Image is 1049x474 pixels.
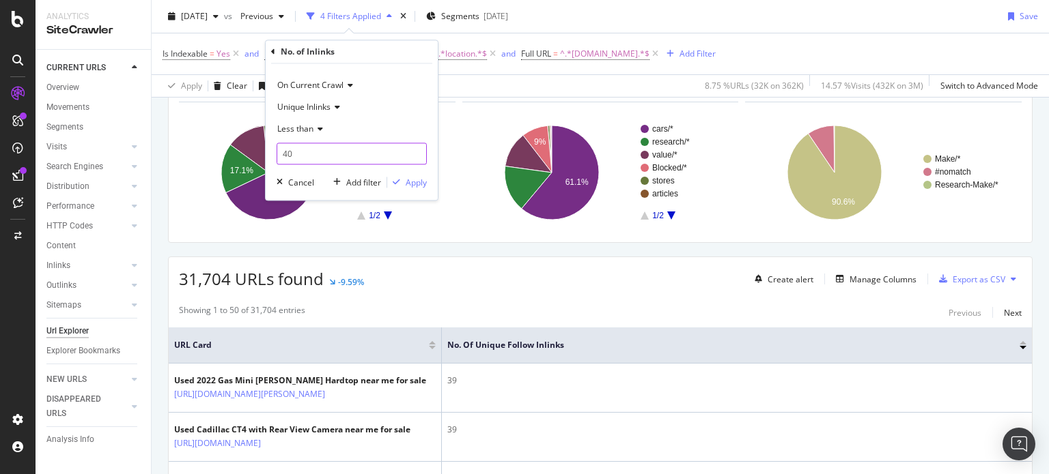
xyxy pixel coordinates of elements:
button: Manage Columns [830,271,917,287]
div: Add filter [346,177,381,188]
span: Previous [235,10,273,22]
div: Inlinks [46,258,70,273]
button: Add filter [328,176,381,190]
div: Next [1004,307,1022,319]
button: Clear [208,75,247,97]
span: Is Indexable [163,48,208,59]
button: Save [1003,5,1038,27]
a: Url Explorer [46,324,141,338]
svg: A chart. [179,113,452,232]
div: HTTP Codes [46,219,93,233]
div: SiteCrawler [46,23,140,38]
div: 14.57 % Visits ( 432K on 3M ) [821,80,923,91]
div: 39 [447,424,1026,436]
span: ^.*location.*$ [434,44,487,63]
span: Less than [277,123,313,135]
span: Yes [216,44,230,63]
span: vs [224,10,235,22]
a: Overview [46,80,141,95]
div: CURRENT URLS [46,61,106,75]
text: value/* [652,150,677,160]
button: Switch to Advanced Mode [935,75,1038,97]
div: [DATE] [484,10,508,22]
div: Manage Columns [850,273,917,285]
div: Showing 1 to 50 of 31,704 entries [179,304,305,321]
div: Content [46,239,76,253]
div: NEW URLS [46,372,87,387]
span: Unique Inlinks [277,102,331,113]
div: Apply [406,177,427,188]
span: No. of Unique Follow Inlinks [447,339,999,351]
div: Movements [46,100,89,115]
button: Add Filter [661,46,716,62]
div: Export as CSV [953,273,1005,285]
span: = [210,48,214,59]
a: Explorer Bookmarks [46,344,141,358]
div: and [244,48,259,59]
a: Sitemaps [46,298,128,312]
text: #nomatch [935,167,971,177]
button: Create alert [749,268,813,290]
text: 17.1% [230,166,253,175]
button: 4 Filters Applied [301,5,397,27]
span: ^.*[DOMAIN_NAME].*$ [560,44,649,63]
a: Analysis Info [46,432,141,447]
text: 61.1% [565,177,588,187]
span: Full URL [521,48,551,59]
div: Used Cadillac CT4 with Rear View Camera near me for sale [174,424,410,436]
a: CURRENT URLS [46,61,128,75]
div: 39 [447,374,1026,387]
button: and [501,47,516,60]
div: Switch to Advanced Mode [940,80,1038,91]
div: Visits [46,140,67,154]
a: Movements [46,100,141,115]
div: Create alert [768,273,813,285]
div: Save [1020,10,1038,22]
button: Save [253,75,289,97]
text: cars/* [652,124,673,134]
a: Inlinks [46,258,128,273]
text: 1/2 [652,211,664,220]
a: [URL][DOMAIN_NAME][PERSON_NAME] [174,387,325,401]
div: Used 2022 Gas Mini [PERSON_NAME] Hardtop near me for sale [174,374,426,387]
div: Analytics [46,11,140,23]
div: A chart. [745,113,1018,232]
div: Apply [181,80,202,91]
div: Analysis Info [46,432,94,447]
a: Visits [46,140,128,154]
a: Distribution [46,179,128,194]
span: No. of Unique Inlinks [264,48,342,59]
div: Performance [46,199,94,213]
span: 31,704 URLs found [179,267,324,290]
text: 9% [534,137,546,147]
button: [DATE] [163,5,224,27]
div: Add Filter [680,48,716,59]
button: Apply [163,75,202,97]
text: articles [652,189,678,198]
span: On Current Crawl [277,80,344,91]
span: Segments [441,10,479,22]
div: Distribution [46,179,89,194]
div: and [501,48,516,59]
div: Open Intercom Messenger [1003,428,1035,460]
div: A chart. [462,113,736,232]
text: Blocked/* [652,163,687,173]
div: Explorer Bookmarks [46,344,120,358]
a: HTTP Codes [46,219,128,233]
button: Cancel [271,176,314,190]
div: No. of Inlinks [281,46,335,57]
span: 2025 Sep. 7th [181,10,208,22]
div: Sitemaps [46,298,81,312]
a: [URL][DOMAIN_NAME] [174,436,261,450]
a: DISAPPEARED URLS [46,392,128,421]
a: NEW URLS [46,372,128,387]
a: Search Engines [46,160,128,174]
div: DISAPPEARED URLS [46,392,115,421]
div: -9.59% [338,276,364,288]
a: Content [46,239,141,253]
button: Previous [235,5,290,27]
text: stores [652,176,675,186]
div: Previous [949,307,981,319]
div: Outlinks [46,278,76,293]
